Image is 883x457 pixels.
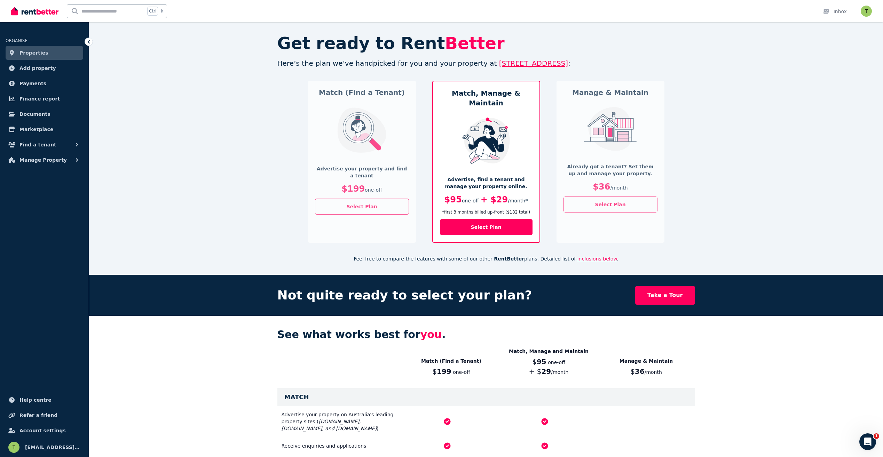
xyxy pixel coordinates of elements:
[19,411,57,419] span: Refer a friend
[582,107,639,151] img: Manage and Maintain
[440,176,533,190] p: Advertise, find a tenant and manage your property online.
[19,125,53,134] span: Marketplace
[19,426,66,435] span: Account settings
[563,197,657,213] button: Select Plan
[563,163,657,177] p: Already got a tenant? Set them up and manage your property.
[445,33,504,53] span: Better
[6,46,83,60] a: Properties
[6,424,83,438] a: Account settings
[315,165,409,179] p: Advertise your property and find a tenant
[277,35,695,51] h2: Get ready to Rent
[529,367,551,376] span: + $
[432,367,451,376] span: $
[577,256,617,262] span: inclusions below
[277,328,695,341] h2: See what works best for .
[563,88,657,97] h5: Manage & Maintain
[500,357,598,376] p: one-off /month
[403,367,500,376] p: one-off
[541,367,551,376] b: 29
[19,396,52,404] span: Help centre
[440,219,533,235] button: Select Plan
[6,393,83,407] a: Help centre
[19,49,48,57] span: Properties
[403,358,500,364] p: Match (Find a Tenant)
[420,328,442,340] span: you
[277,255,695,262] p: Feel free to compare the features with some of our other plans. Detailed list of .
[315,183,409,194] p: one-off
[315,199,409,215] button: Select Plan
[147,7,158,16] span: Ctrl
[277,58,695,68] p: Here’s the plan we’ve handpicked for you and your property at :
[494,256,524,262] b: RentBetter
[598,358,695,364] p: Manage & Maintain
[635,367,645,376] b: 36
[6,122,83,136] a: Marketplace
[457,118,515,164] img: Match, Manage and Maintain
[6,138,83,152] button: Find a tenant
[500,348,598,355] p: Match, Manage and Maintain
[19,79,46,88] span: Payments
[6,61,83,75] a: Add property
[19,110,50,118] span: Documents
[874,433,879,439] span: 1
[6,77,83,90] a: Payments
[19,141,56,149] span: Find a tenant
[537,358,546,366] b: 95
[598,367,695,376] p: /month
[532,358,546,366] span: $
[161,8,163,14] span: k
[630,367,645,376] span: $
[19,156,67,164] span: Manage Property
[315,88,409,97] h5: Match (Find a Tenant)
[277,288,532,302] p: Not quite ready to select your plan?
[282,442,399,449] div: Receive enquiries and applications
[499,59,568,67] span: [STREET_ADDRESS]
[6,153,83,167] button: Manage Property
[6,408,83,422] a: Refer a friend
[282,411,399,432] div: Advertise your property on Australia's leading property sites ( )
[341,184,365,194] span: $199
[444,195,462,205] span: $95
[861,6,872,17] img: tysonbrown@live.com.au
[440,88,533,108] h5: Match, Manage & Maintain
[277,388,403,406] div: match
[25,443,80,451] span: [EMAIL_ADDRESS][DOMAIN_NAME]
[19,64,56,72] span: Add property
[437,367,451,376] b: 199
[593,182,610,192] span: $36
[11,6,58,16] img: RentBetter
[481,195,508,205] span: + $29
[333,107,391,153] img: Match (Find A Tenant)
[563,181,657,192] p: /month
[6,38,27,43] span: ORGANISE
[440,194,533,205] p: one-off /month*
[440,209,533,215] span: *first 3 months billed up-front ($182 total)
[19,95,60,103] span: Finance report
[822,8,847,15] div: Inbox
[635,286,695,305] a: Take a Tour
[8,442,19,453] img: tysonbrown@live.com.au
[282,419,377,431] i: [DOMAIN_NAME], [DOMAIN_NAME], and [DOMAIN_NAME]
[6,107,83,121] a: Documents
[6,92,83,106] a: Finance report
[859,433,876,450] iframe: Intercom live chat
